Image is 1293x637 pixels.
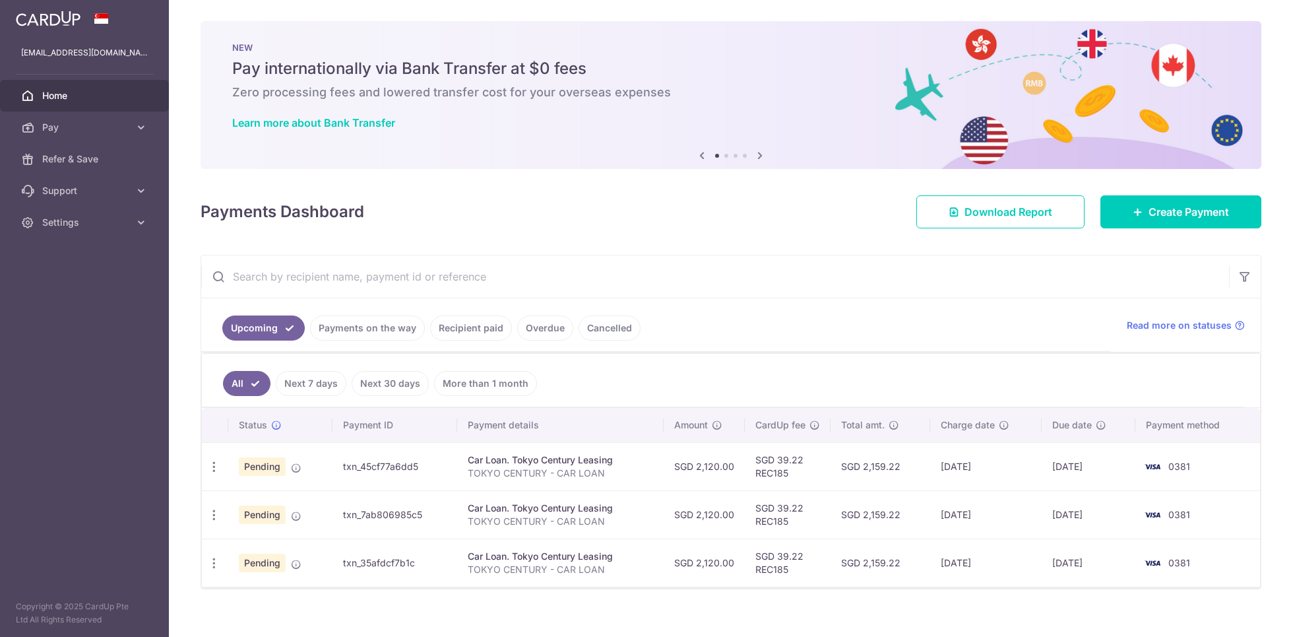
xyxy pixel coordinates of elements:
[310,316,425,341] a: Payments on the way
[42,216,129,229] span: Settings
[468,502,653,515] div: Car Loan. Tokyo Century Leasing
[434,371,537,396] a: More than 1 month
[222,316,305,341] a: Upcoming
[664,490,745,539] td: SGD 2,120.00
[468,550,653,563] div: Car Loan. Tokyo Century Leasing
[745,442,831,490] td: SGD 39.22 REC185
[201,21,1261,169] img: Bank transfer banner
[332,408,457,442] th: Payment ID
[239,419,267,432] span: Status
[1052,419,1092,432] span: Due date
[1100,195,1261,228] a: Create Payment
[916,195,1085,228] a: Download Report
[1168,509,1190,520] span: 0381
[1149,204,1229,220] span: Create Payment
[457,408,664,442] th: Payment details
[517,316,573,341] a: Overdue
[42,152,129,166] span: Refer & Save
[941,419,995,432] span: Charge date
[201,200,364,224] h4: Payments Dashboard
[930,490,1042,539] td: [DATE]
[332,442,457,490] td: txn_45cf77a6dd5
[239,506,286,524] span: Pending
[232,84,1230,100] h6: Zero processing fees and lowered transfer cost for your overseas expenses
[1168,461,1190,472] span: 0381
[276,371,346,396] a: Next 7 days
[232,58,1230,79] h5: Pay internationally via Bank Transfer at $0 fees
[1127,319,1245,332] a: Read more on statuses
[664,442,745,490] td: SGD 2,120.00
[930,442,1042,490] td: [DATE]
[332,539,457,587] td: txn_35afdcf7b1c
[42,121,129,134] span: Pay
[1042,539,1135,587] td: [DATE]
[1139,507,1166,523] img: Bank Card
[468,515,653,528] p: TOKYO CENTURY - CAR LOAN
[1127,319,1232,332] span: Read more on statuses
[1139,555,1166,571] img: Bank Card
[1168,557,1190,568] span: 0381
[232,42,1230,53] p: NEW
[745,539,831,587] td: SGD 39.22 REC185
[745,490,831,539] td: SGD 39.22 REC185
[1135,408,1260,442] th: Payment method
[579,316,641,341] a: Cancelled
[42,184,129,197] span: Support
[232,116,395,129] a: Learn more about Bank Transfer
[841,419,885,432] span: Total amt.
[831,539,931,587] td: SGD 2,159.22
[930,539,1042,587] td: [DATE]
[42,89,129,102] span: Home
[831,490,931,539] td: SGD 2,159.22
[332,490,457,539] td: txn_7ab806985c5
[468,453,653,467] div: Car Loan. Tokyo Century Leasing
[1042,442,1135,490] td: [DATE]
[1042,490,1135,539] td: [DATE]
[239,457,286,476] span: Pending
[664,539,745,587] td: SGD 2,120.00
[468,467,653,480] p: TOKYO CENTURY - CAR LOAN
[16,11,80,26] img: CardUp
[223,371,270,396] a: All
[239,554,286,572] span: Pending
[1139,459,1166,475] img: Bank Card
[674,419,708,432] span: Amount
[964,204,1052,220] span: Download Report
[21,46,148,59] p: [EMAIL_ADDRESS][DOMAIN_NAME]
[430,316,512,341] a: Recipient paid
[201,255,1229,298] input: Search by recipient name, payment id or reference
[468,563,653,576] p: TOKYO CENTURY - CAR LOAN
[352,371,429,396] a: Next 30 days
[755,419,805,432] span: CardUp fee
[831,442,931,490] td: SGD 2,159.22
